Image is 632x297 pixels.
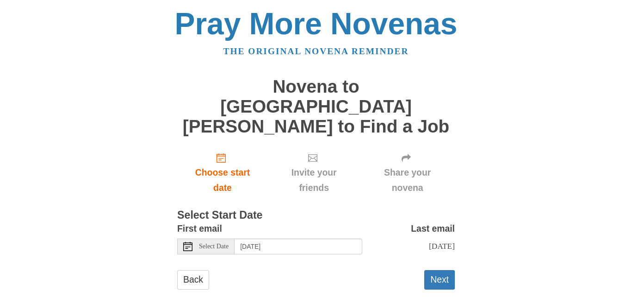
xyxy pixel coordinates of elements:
[199,243,229,250] span: Select Date
[177,221,222,236] label: First email
[177,145,268,201] a: Choose start date
[424,270,455,289] button: Next
[177,270,209,289] a: Back
[369,165,446,196] span: Share your novena
[223,46,409,56] a: The original novena reminder
[411,221,455,236] label: Last email
[177,209,455,221] h3: Select Start Date
[277,165,351,196] span: Invite your friends
[186,165,259,196] span: Choose start date
[177,77,455,136] h1: Novena to [GEOGRAPHIC_DATA][PERSON_NAME] to Find a Job
[175,6,458,41] a: Pray More Novenas
[268,145,360,201] div: Click "Next" to confirm your start date first.
[429,241,455,251] span: [DATE]
[360,145,455,201] div: Click "Next" to confirm your start date first.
